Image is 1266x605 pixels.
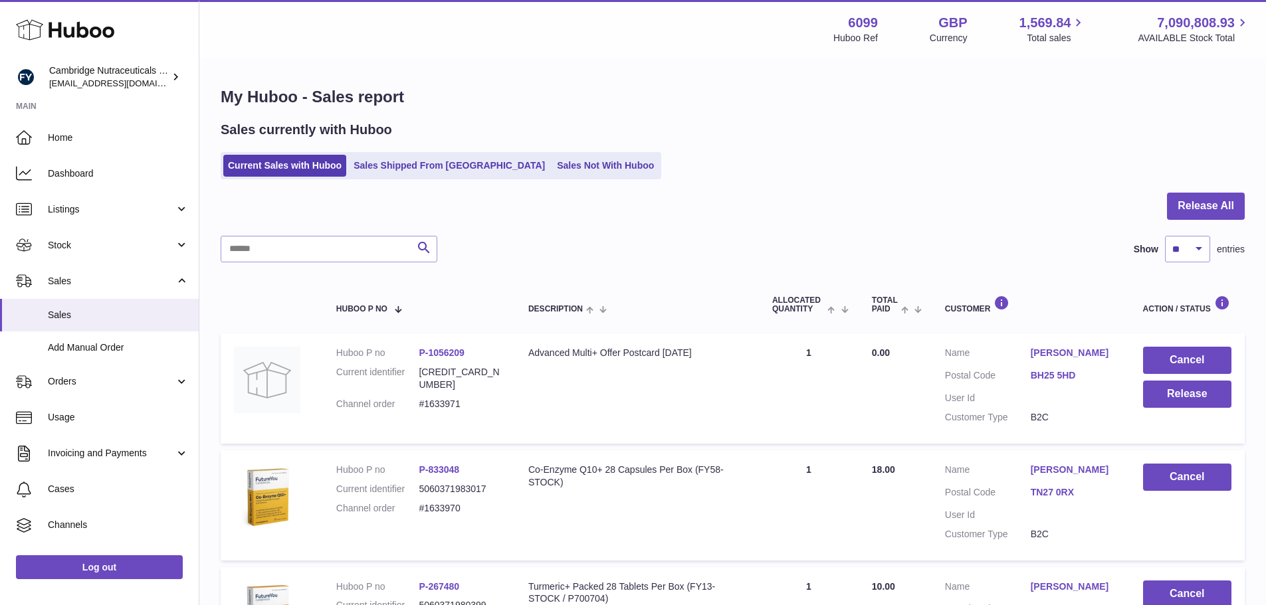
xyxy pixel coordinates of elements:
[1143,381,1231,408] button: Release
[1143,296,1231,313] div: Action / Status
[945,486,1031,502] dt: Postal Code
[223,155,346,177] a: Current Sales with Huboo
[772,296,825,313] span: ALLOCATED Quantity
[938,14,967,32] strong: GBP
[872,296,898,313] span: Total paid
[930,32,968,44] div: Currency
[336,347,419,359] dt: Huboo P no
[48,131,189,144] span: Home
[945,369,1031,385] dt: Postal Code
[419,347,465,358] a: P-1056209
[419,366,502,391] dd: [CREDIT_CARD_NUMBER]
[528,305,583,313] span: Description
[48,275,175,288] span: Sales
[336,366,419,391] dt: Current identifier
[1031,528,1116,541] dd: B2C
[945,296,1116,313] div: Customer
[336,483,419,495] dt: Current identifier
[1167,193,1245,220] button: Release All
[1031,369,1116,382] a: BH25 5HD
[1031,580,1116,593] a: [PERSON_NAME]
[872,347,890,358] span: 0.00
[945,464,1031,479] dt: Name
[419,581,459,592] a: P-267480
[48,203,175,216] span: Listings
[1138,14,1250,44] a: 7,090,808.93 AVAILABLE Stock Total
[759,450,859,561] td: 1
[48,447,175,460] span: Invoicing and Payments
[528,464,746,489] div: Co-Enzyme Q10+ 28 Capsules Per Box (FY58-STOCK)
[945,411,1031,424] dt: Customer Type
[1031,411,1116,424] dd: B2C
[552,155,659,177] a: Sales Not With Huboo
[1157,14,1235,32] span: 7,090,808.93
[1031,347,1116,359] a: [PERSON_NAME]
[759,333,859,444] td: 1
[1134,243,1158,256] label: Show
[48,483,189,495] span: Cases
[48,411,189,424] span: Usage
[16,67,36,87] img: huboo@camnutra.com
[48,341,189,354] span: Add Manual Order
[945,528,1031,541] dt: Customer Type
[945,580,1031,596] dt: Name
[349,155,550,177] a: Sales Shipped From [GEOGRAPHIC_DATA]
[1138,32,1250,44] span: AVAILABLE Stock Total
[1027,32,1086,44] span: Total sales
[872,581,895,592] span: 10.00
[16,555,183,579] a: Log out
[848,14,878,32] strong: 6099
[1019,14,1087,44] a: 1,569.84 Total sales
[1217,243,1245,256] span: entries
[48,239,175,252] span: Stock
[336,305,387,313] span: Huboo P no
[336,502,419,515] dt: Channel order
[528,347,746,359] div: Advanced Multi+ Offer Postcard [DATE]
[221,121,392,139] h2: Sales currently with Huboo
[234,464,300,530] img: 60991720006910.jpg
[1031,486,1116,499] a: TN27 0RX
[833,32,878,44] div: Huboo Ref
[48,519,189,531] span: Channels
[419,464,459,475] a: P-833048
[336,580,419,593] dt: Huboo P no
[1031,464,1116,476] a: [PERSON_NAME]
[336,464,419,476] dt: Huboo P no
[336,398,419,410] dt: Channel order
[1019,14,1071,32] span: 1,569.84
[49,64,169,90] div: Cambridge Nutraceuticals Ltd
[872,464,895,475] span: 18.00
[419,483,502,495] dd: 5060371983017
[419,502,502,515] dd: #1633970
[49,78,195,88] span: [EMAIL_ADDRESS][DOMAIN_NAME]
[1143,347,1231,374] button: Cancel
[234,347,300,413] img: no-photo.jpg
[221,86,1245,108] h1: My Huboo - Sales report
[48,309,189,321] span: Sales
[945,509,1031,521] dt: User Id
[1143,464,1231,491] button: Cancel
[48,167,189,180] span: Dashboard
[945,347,1031,363] dt: Name
[945,392,1031,404] dt: User Id
[419,398,502,410] dd: #1633971
[48,375,175,388] span: Orders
